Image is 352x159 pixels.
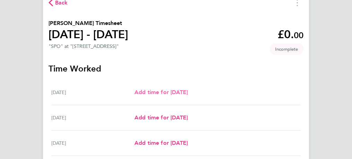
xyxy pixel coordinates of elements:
span: 00 [294,30,303,40]
h1: [DATE] - [DATE] [49,27,128,41]
div: "SPO" at "[STREET_ADDRESS]" [49,43,119,49]
div: [DATE] [51,88,134,97]
a: Add time for [DATE] [134,114,188,122]
app-decimal: £0. [278,28,303,41]
h3: Time Worked [49,63,303,74]
div: [DATE] [51,114,134,122]
a: Add time for [DATE] [134,88,188,97]
div: [DATE] [51,139,134,147]
span: This timesheet is Incomplete. [270,43,303,55]
h2: [PERSON_NAME] Timesheet [49,19,128,27]
span: Add time for [DATE] [134,114,188,121]
a: Add time for [DATE] [134,139,188,147]
span: Add time for [DATE] [134,89,188,95]
span: Add time for [DATE] [134,140,188,146]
